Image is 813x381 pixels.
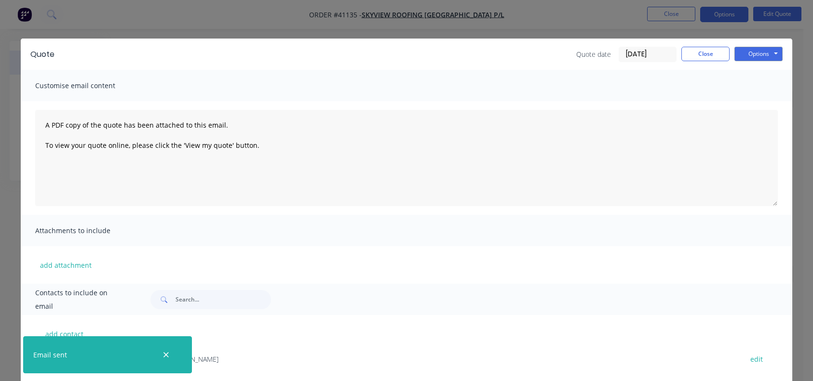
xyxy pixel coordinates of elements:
[35,327,93,341] button: add contact
[30,49,54,60] div: Quote
[35,79,141,92] span: Customise email content
[33,350,67,360] div: Email sent
[576,49,611,59] span: Quote date
[35,286,126,313] span: Contacts to include on email
[35,110,778,206] textarea: A PDF copy of the quote has been attached to this email. To view your quote online, please click ...
[35,224,141,237] span: Attachments to include
[176,290,271,309] input: Search...
[745,353,769,366] button: edit
[734,47,783,61] button: Options
[681,47,730,61] button: Close
[35,258,96,272] button: add attachment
